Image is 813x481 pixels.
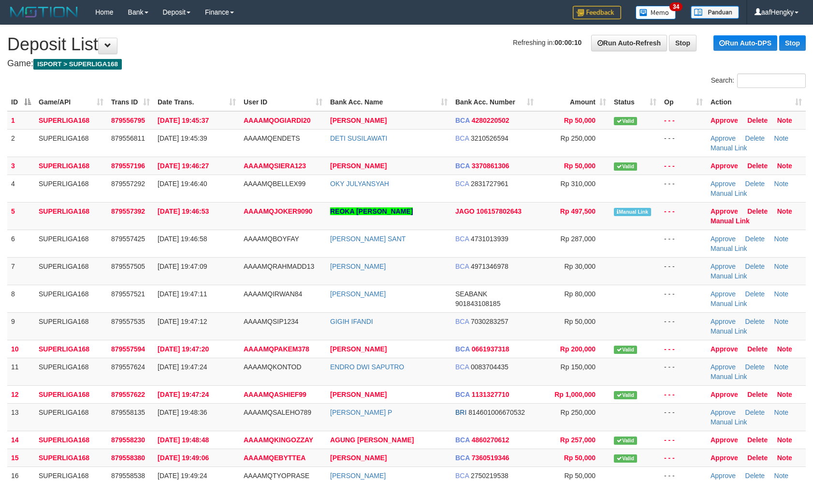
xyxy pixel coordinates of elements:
[669,35,697,51] a: Stop
[660,257,707,285] td: - - -
[711,318,736,325] a: Approve
[7,5,81,19] img: MOTION_logo.png
[614,346,637,354] span: Valid transaction
[455,363,469,371] span: BCA
[472,454,509,462] span: Copy 7360519346 to clipboard
[111,345,145,353] span: 879557594
[564,318,595,325] span: Rp 50,000
[7,285,35,312] td: 8
[711,262,736,270] a: Approve
[111,363,145,371] span: 879557624
[537,93,610,111] th: Amount: activate to sort column ascending
[471,262,508,270] span: Copy 4971346978 to clipboard
[774,180,789,188] a: Note
[111,436,145,444] span: 879558230
[564,454,595,462] span: Rp 50,000
[35,385,107,403] td: SUPERLIGA168
[111,134,145,142] span: 879556811
[35,285,107,312] td: SUPERLIGA168
[471,472,508,480] span: Copy 2750219538 to clipboard
[777,162,792,170] a: Note
[107,93,154,111] th: Trans ID: activate to sort column ascending
[691,6,739,19] img: panduan.png
[7,312,35,340] td: 9
[711,144,747,152] a: Manual Link
[111,117,145,124] span: 879556795
[455,436,470,444] span: BCA
[7,230,35,257] td: 6
[711,391,738,398] a: Approve
[777,117,792,124] a: Note
[330,262,386,270] a: [PERSON_NAME]
[777,345,792,353] a: Note
[774,262,789,270] a: Note
[455,472,469,480] span: BCA
[154,93,240,111] th: Date Trans.: activate to sort column ascending
[244,180,305,188] span: AAAAMQBELLEX99
[7,385,35,403] td: 12
[455,454,470,462] span: BCA
[7,340,35,358] td: 10
[711,345,738,353] a: Approve
[158,134,207,142] span: [DATE] 19:45:39
[711,207,738,215] a: Approve
[330,391,387,398] a: [PERSON_NAME]
[244,408,311,416] span: AAAAMQSALEHO789
[660,129,707,157] td: - - -
[774,318,789,325] a: Note
[330,162,387,170] a: [PERSON_NAME]
[660,449,707,466] td: - - -
[660,340,707,358] td: - - -
[330,436,414,444] a: AGUNG [PERSON_NAME]
[455,290,487,298] span: SEABANK
[472,436,509,444] span: Copy 4860270612 to clipboard
[455,345,470,353] span: BCA
[158,472,207,480] span: [DATE] 19:49:24
[7,59,806,69] h4: Game:
[244,318,299,325] span: AAAAMQSIP1234
[35,175,107,202] td: SUPERLIGA168
[244,345,309,353] span: AAAAMQPAKEM378
[7,257,35,285] td: 7
[745,262,765,270] a: Delete
[660,431,707,449] td: - - -
[564,162,595,170] span: Rp 50,000
[33,59,122,70] span: ISPORT > SUPERLIGA168
[745,180,765,188] a: Delete
[158,180,207,188] span: [DATE] 19:46:40
[330,454,387,462] a: [PERSON_NAME]
[7,175,35,202] td: 4
[35,312,107,340] td: SUPERLIGA168
[660,312,707,340] td: - - -
[610,93,660,111] th: Status: activate to sort column ascending
[158,408,207,416] span: [DATE] 19:48:36
[330,235,406,243] a: [PERSON_NAME] SANT
[711,454,738,462] a: Approve
[713,35,777,51] a: Run Auto-DPS
[330,180,389,188] a: OKY JULYANSYAH
[660,111,707,130] td: - - -
[777,454,792,462] a: Note
[330,207,413,215] a: REOKA [PERSON_NAME]
[158,235,207,243] span: [DATE] 19:46:58
[7,93,35,111] th: ID: activate to sort column descending
[455,262,469,270] span: BCA
[564,290,595,298] span: Rp 80,000
[111,391,145,398] span: 879557622
[158,454,209,462] span: [DATE] 19:49:06
[614,208,651,216] span: Manually Linked
[330,318,373,325] a: GIGIH IFANDI
[455,391,470,398] span: BCA
[711,408,736,416] a: Approve
[111,207,145,215] span: 879557392
[660,385,707,403] td: - - -
[471,180,508,188] span: Copy 2831727961 to clipboard
[455,408,466,416] span: BRI
[573,6,621,19] img: Feedback.jpg
[455,235,469,243] span: BCA
[777,391,792,398] a: Note
[614,437,637,445] span: Valid transaction
[7,129,35,157] td: 2
[745,472,765,480] a: Delete
[591,35,667,51] a: Run Auto-Refresh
